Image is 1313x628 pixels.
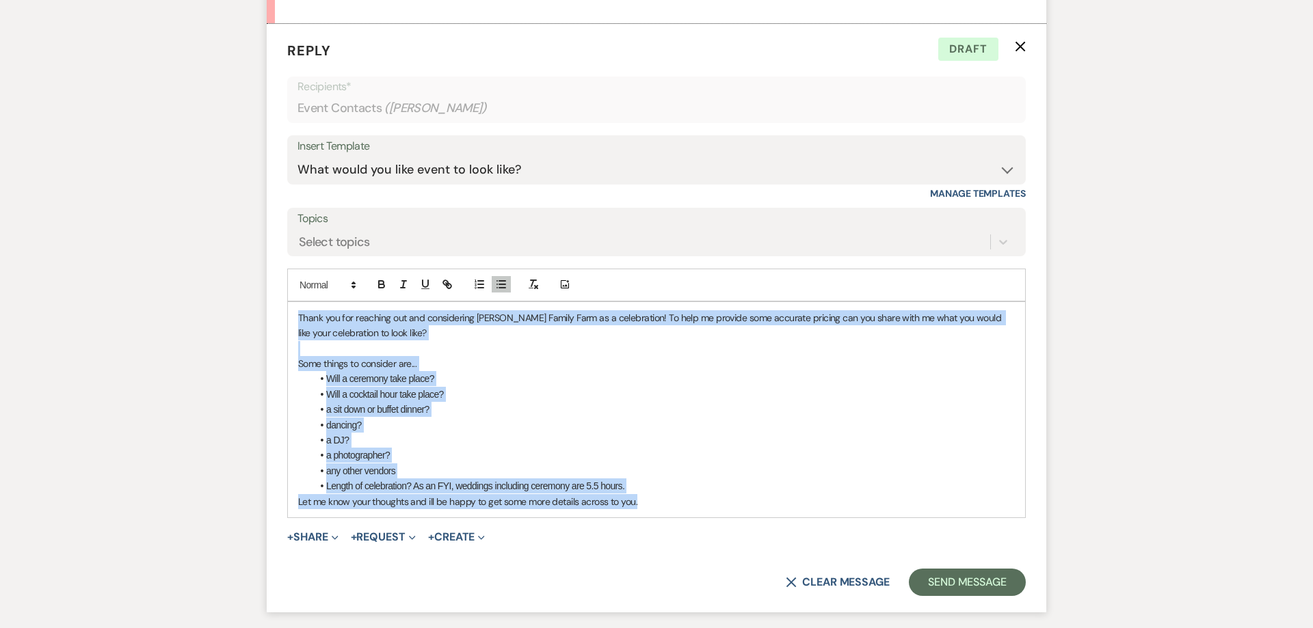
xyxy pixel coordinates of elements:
[298,310,1015,341] p: Thank you for reaching out and considering [PERSON_NAME] Family Farm as a celebration! To help me...
[312,402,1015,417] li: a sit down or buffet dinner?
[298,494,1015,509] p: Let me know your thoughts and ill be happy to get some more details across to you.
[298,356,1015,371] p: Some things to consider are...
[312,387,1015,402] li: Will a cocktail hour take place?
[351,532,357,543] span: +
[297,78,1016,96] p: Recipients*
[287,532,339,543] button: Share
[297,95,1016,122] div: Event Contacts
[312,463,1015,478] li: any other vendors
[351,532,416,543] button: Request
[287,42,331,59] span: Reply
[938,38,998,61] span: Draft
[428,532,485,543] button: Create
[312,418,1015,433] li: dancing?
[312,371,1015,386] li: Will a ceremony take place?
[312,433,1015,448] li: a DJ?
[909,569,1026,596] button: Send Message
[312,478,1015,493] li: Length of celebration? As an FYI, weddings including ceremony are 5.5 hours.
[384,99,487,118] span: ( [PERSON_NAME] )
[428,532,434,543] span: +
[287,532,293,543] span: +
[786,577,890,588] button: Clear message
[930,187,1026,200] a: Manage Templates
[312,448,1015,463] li: a photographer?
[299,232,370,251] div: Select topics
[297,137,1016,156] div: Insert Template
[297,209,1016,229] label: Topics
